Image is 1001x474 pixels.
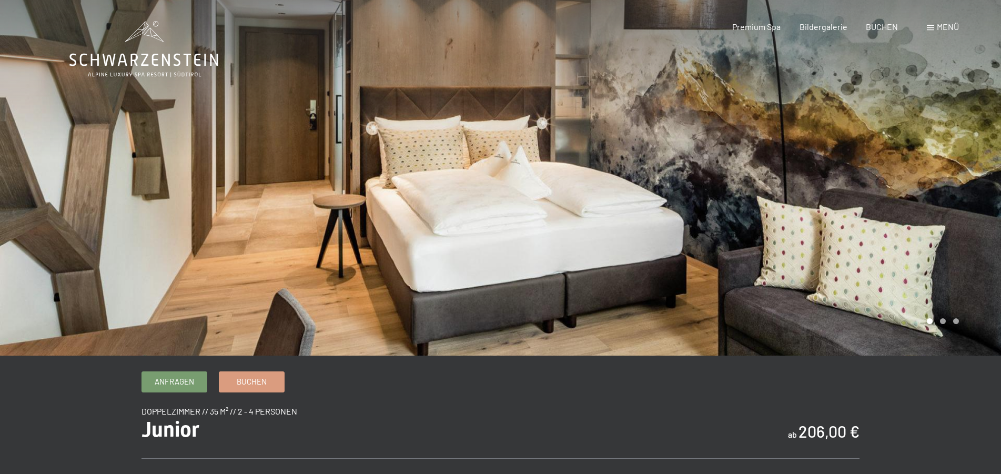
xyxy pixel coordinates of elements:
a: Buchen [219,372,284,392]
a: Premium Spa [732,22,781,32]
span: Buchen [237,376,267,387]
span: Anfragen [155,376,194,387]
a: Bildergalerie [800,22,847,32]
span: Junior [141,417,199,442]
span: Menü [937,22,959,32]
span: Doppelzimmer // 35 m² // 2 - 4 Personen [141,406,297,416]
b: 206,00 € [798,422,860,441]
a: Anfragen [142,372,207,392]
a: BUCHEN [866,22,898,32]
span: ab [788,429,797,439]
